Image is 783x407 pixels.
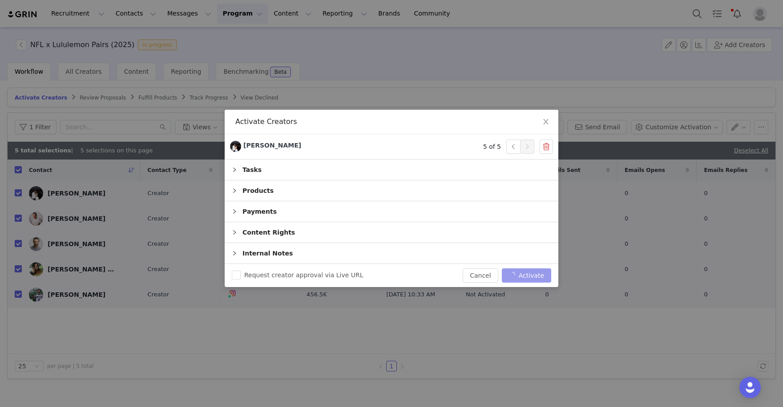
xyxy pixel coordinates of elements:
[243,141,301,150] div: [PERSON_NAME]
[225,160,558,180] div: icon: rightTasks
[230,141,241,152] img: Victoria Gibson
[230,141,301,152] a: [PERSON_NAME]
[739,377,761,398] div: Open Intercom Messenger
[463,268,498,283] button: Cancel
[232,209,237,214] i: icon: right
[225,180,558,201] div: icon: rightProducts
[232,251,237,256] i: icon: right
[235,117,548,127] div: Activate Creators
[232,167,237,172] i: icon: right
[241,271,367,279] span: Request creator approval via Live URL
[225,201,558,222] div: icon: rightPayments
[225,222,558,243] div: icon: rightContent Rights
[533,110,558,135] button: Close
[483,140,534,154] div: 5 of 5
[232,188,237,193] i: icon: right
[542,118,549,125] i: icon: close
[232,230,237,235] i: icon: right
[225,243,558,263] div: icon: rightInternal Notes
